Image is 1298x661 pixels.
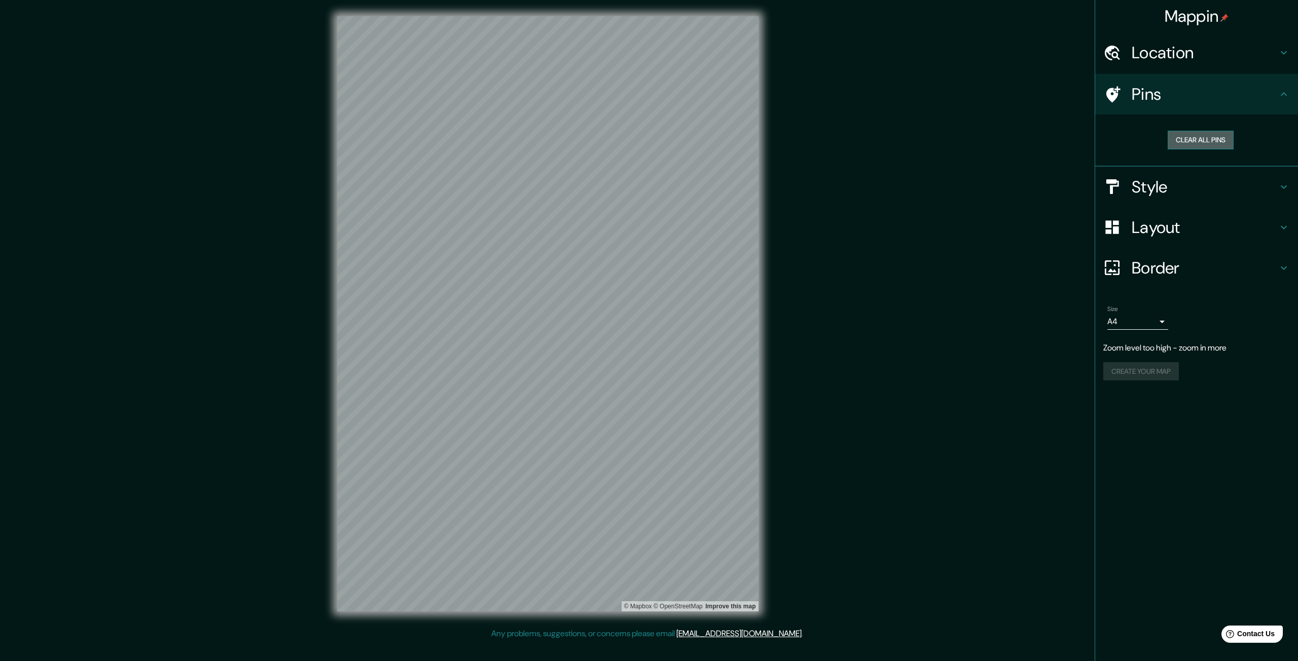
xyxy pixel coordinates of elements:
[624,603,652,610] a: Mapbox
[1165,6,1229,26] h4: Mappin
[1132,177,1278,197] h4: Style
[1095,248,1298,288] div: Border
[1132,84,1278,104] h4: Pins
[1208,621,1287,650] iframe: Help widget launcher
[1220,14,1229,22] img: pin-icon.png
[1095,207,1298,248] div: Layout
[491,628,803,640] p: Any problems, suggestions, or concerns please email .
[1095,74,1298,114] div: Pins
[1095,32,1298,73] div: Location
[1168,131,1234,149] button: Clear all pins
[1132,43,1278,63] h4: Location
[1107,304,1118,313] label: Size
[676,628,802,639] a: [EMAIL_ADDRESS][DOMAIN_NAME]
[1132,258,1278,278] h4: Border
[1132,217,1278,238] h4: Layout
[337,16,759,611] canvas: Map
[654,603,703,610] a: OpenStreetMap
[805,628,807,640] div: .
[1103,342,1290,354] p: Zoom level too high - zoom in more
[1107,314,1168,330] div: A4
[803,628,805,640] div: .
[705,603,755,610] a: Map feedback
[1095,167,1298,207] div: Style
